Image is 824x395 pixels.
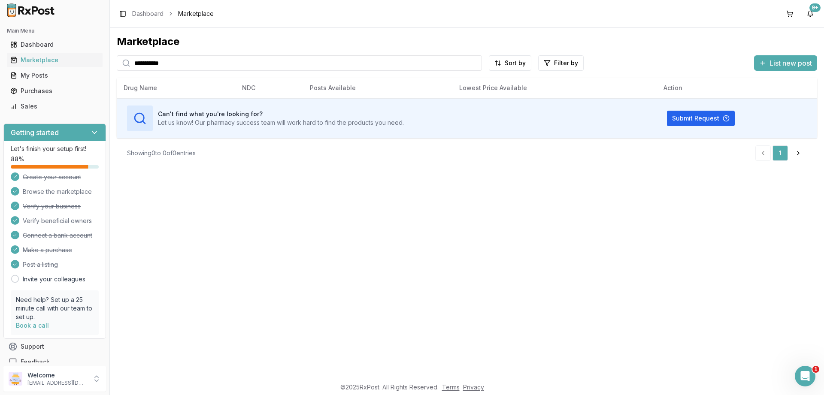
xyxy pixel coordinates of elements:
button: My Posts [3,69,106,82]
p: Need help? Set up a 25 minute call with our team to set up. [16,295,94,321]
img: User avatar [9,372,22,386]
p: Let's finish your setup first! [11,145,99,153]
a: Go to next page [790,145,807,161]
p: Welcome [27,371,87,380]
span: List new post [769,58,812,68]
button: Submit Request [667,111,735,126]
button: Support [3,339,106,354]
a: List new post [754,60,817,68]
button: Sales [3,100,106,113]
button: Sort by [489,55,531,71]
h3: Getting started [11,127,59,138]
span: 88 % [11,155,24,163]
iframe: Intercom live chat [795,366,815,386]
button: Filter by [538,55,584,71]
span: Feedback [21,358,50,366]
a: My Posts [7,68,103,83]
h2: Main Menu [7,27,103,34]
a: Book a call [16,322,49,329]
a: Purchases [7,83,103,99]
th: Action [657,78,817,98]
div: Purchases [10,87,99,95]
div: Dashboard [10,40,99,49]
p: Let us know! Our pharmacy success team will work hard to find the products you need. [158,118,404,127]
th: Lowest Price Available [452,78,657,98]
span: Marketplace [178,9,214,18]
button: Marketplace [3,53,106,67]
span: Browse the marketplace [23,187,92,196]
button: 9+ [803,7,817,21]
a: Marketplace [7,52,103,68]
span: Verify beneficial owners [23,217,92,225]
a: Sales [7,99,103,114]
div: Sales [10,102,99,111]
button: List new post [754,55,817,71]
a: Privacy [463,383,484,391]
div: Marketplace [10,56,99,64]
span: Connect a bank account [23,231,92,240]
p: [EMAIL_ADDRESS][DOMAIN_NAME] [27,380,87,386]
h3: Can't find what you're looking for? [158,110,404,118]
span: Make a purchase [23,246,72,254]
nav: pagination [755,145,807,161]
th: Drug Name [117,78,235,98]
span: Sort by [505,59,526,67]
button: Purchases [3,84,106,98]
img: RxPost Logo [3,3,58,17]
div: Showing 0 to 0 of 0 entries [127,149,196,157]
button: Dashboard [3,38,106,51]
span: Create your account [23,173,81,181]
th: Posts Available [303,78,452,98]
th: NDC [235,78,303,98]
button: Feedback [3,354,106,370]
div: My Posts [10,71,99,80]
a: Terms [442,383,460,391]
span: Filter by [554,59,578,67]
div: 9+ [809,3,821,12]
span: Post a listing [23,260,58,269]
a: Dashboard [132,9,164,18]
div: Marketplace [117,35,817,48]
span: 1 [812,366,819,373]
span: Verify your business [23,202,81,211]
a: Invite your colleagues [23,275,85,283]
nav: breadcrumb [132,9,214,18]
a: Dashboard [7,37,103,52]
a: 1 [772,145,788,161]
